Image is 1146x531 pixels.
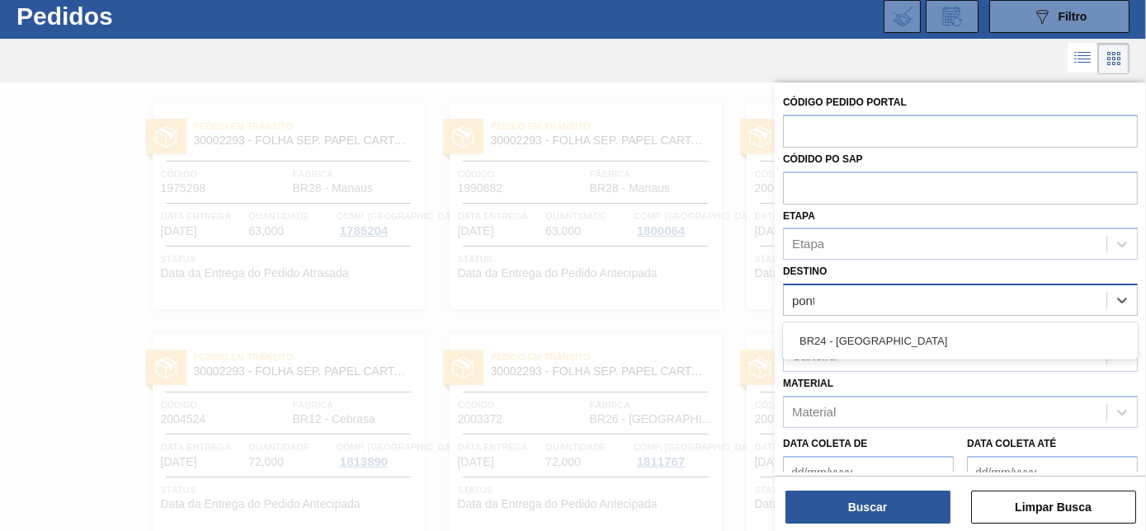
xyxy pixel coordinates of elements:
label: Etapa [783,210,815,222]
label: Destino [783,265,827,277]
label: Material [783,378,833,389]
label: Códido PO SAP [783,153,863,165]
div: BR24 - [GEOGRAPHIC_DATA] [783,326,1138,356]
label: Data coleta até [967,438,1056,449]
label: Código Pedido Portal [783,96,907,108]
label: Carteira [783,322,834,333]
div: Material [792,405,836,419]
div: Visão em Cards [1098,43,1129,74]
div: Etapa [792,237,824,251]
span: Filtro [1059,10,1087,23]
div: Visão em Lista [1068,43,1098,74]
input: dd/mm/yyyy [967,456,1138,489]
label: Data coleta de [783,438,867,449]
h1: Pedidos [17,7,248,26]
input: dd/mm/yyyy [783,456,954,489]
